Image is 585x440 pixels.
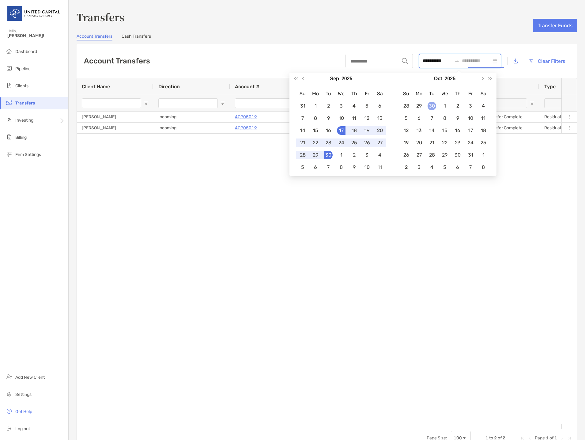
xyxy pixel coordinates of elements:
[324,102,333,110] div: 2
[6,82,13,89] img: clients icon
[298,138,307,147] div: 21
[400,112,413,124] td: 2025-10-05
[400,88,413,100] th: Su
[322,137,335,149] td: 2025-09-23
[487,113,523,121] p: Transfer Complete
[363,163,371,172] div: 10
[413,88,425,100] th: Mo
[466,126,475,135] div: 17
[311,126,320,135] div: 15
[479,102,488,110] div: 4
[298,114,307,123] div: 7
[455,59,459,63] span: swap-right
[402,114,410,123] div: 5
[6,65,13,72] img: pipeline icon
[77,34,112,40] a: Account Transfers
[415,163,423,172] div: 3
[415,151,423,159] div: 27
[235,124,257,132] a: 4QP05019
[428,138,436,147] div: 21
[479,126,488,135] div: 18
[415,126,423,135] div: 13
[400,100,413,112] td: 2025-09-28
[402,163,410,172] div: 2
[438,112,451,124] td: 2025-10-08
[15,392,32,397] span: Settings
[479,138,488,147] div: 25
[400,161,413,173] td: 2025-11-02
[309,124,322,137] td: 2025-09-15
[350,163,358,172] div: 9
[376,163,384,172] div: 11
[298,126,307,135] div: 14
[524,54,570,68] button: Clear Filters
[311,138,320,147] div: 22
[309,137,322,149] td: 2025-09-22
[348,100,360,112] td: 2025-09-04
[153,112,230,122] div: Incoming
[428,163,436,172] div: 4
[77,10,577,24] h3: Transfers
[296,100,309,112] td: 2025-08-31
[322,149,335,161] td: 2025-09-30
[350,126,358,135] div: 18
[309,149,322,161] td: 2025-09-29
[15,152,41,157] span: Firm Settings
[322,124,335,137] td: 2025-09-16
[487,124,523,132] p: Transfer Complete
[360,137,373,149] td: 2025-09-26
[6,133,13,141] img: billing icon
[350,138,358,147] div: 25
[7,2,61,25] img: United Capital Logo
[324,151,333,159] div: 30
[400,137,413,149] td: 2025-10-19
[360,100,373,112] td: 2025-09-05
[402,151,410,159] div: 26
[373,100,386,112] td: 2025-09-06
[335,137,348,149] td: 2025-09-24
[311,114,320,123] div: 8
[296,161,309,173] td: 2025-10-05
[350,114,358,123] div: 11
[464,149,477,161] td: 2025-10-31
[7,33,65,38] span: [PERSON_NAME]!
[235,84,259,89] span: Account #
[533,19,577,32] button: Transfer Funds
[464,161,477,173] td: 2025-11-07
[440,126,449,135] div: 15
[479,151,488,159] div: 1
[360,88,373,100] th: Fr
[425,161,438,173] td: 2025-11-04
[438,137,451,149] td: 2025-10-22
[322,100,335,112] td: 2025-09-02
[428,102,436,110] div: 30
[348,88,360,100] th: Th
[77,123,153,133] div: [PERSON_NAME]
[402,138,410,147] div: 19
[311,151,320,159] div: 29
[6,99,13,106] img: transfers icon
[438,124,451,137] td: 2025-10-15
[466,138,475,147] div: 24
[376,151,384,159] div: 4
[425,149,438,161] td: 2025-10-28
[415,114,423,123] div: 6
[158,98,218,108] input: Direction Filter Input
[348,124,360,137] td: 2025-09-18
[373,124,386,137] td: 2025-09-20
[453,151,462,159] div: 30
[477,149,490,161] td: 2025-11-01
[363,138,371,147] div: 26
[428,151,436,159] div: 28
[402,126,410,135] div: 12
[144,101,149,106] button: Open Filter Menu
[6,116,13,123] img: investing icon
[530,101,534,106] button: Open Filter Menu
[376,102,384,110] div: 6
[348,137,360,149] td: 2025-09-25
[15,66,31,71] span: Pipeline
[360,161,373,173] td: 2025-10-10
[82,98,141,108] input: Client Name Filter Input
[440,163,449,172] div: 5
[413,161,425,173] td: 2025-11-03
